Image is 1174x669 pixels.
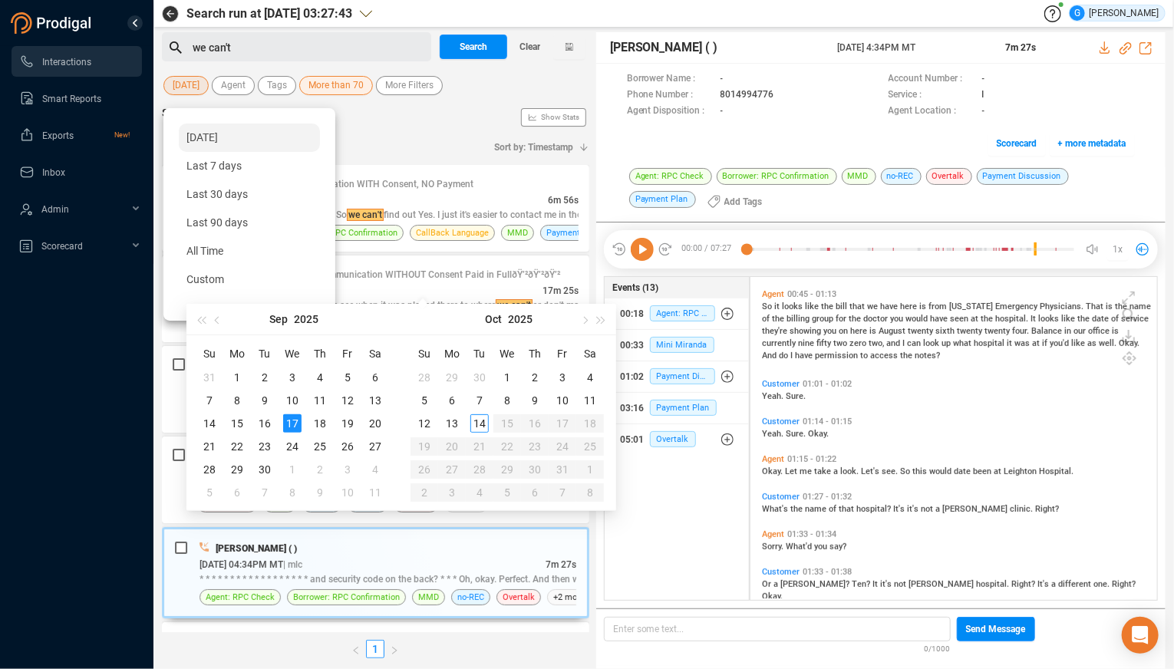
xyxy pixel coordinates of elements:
span: would [929,466,954,476]
span: Let's [861,466,882,476]
span: - [982,104,985,120]
span: Payment Discussion [546,226,625,240]
span: Physicians. [1040,302,1086,311]
li: Smart Reports [12,83,142,114]
div: [PERSON_NAME] [1070,5,1159,21]
span: office [1088,326,1112,336]
span: and [886,338,902,348]
span: a [1051,579,1058,589]
td: 2025-09-06 [361,366,389,389]
span: looks [782,302,805,311]
button: [DATE] [163,76,209,95]
button: Oct [485,304,502,334]
span: Overtalk [650,431,696,447]
td: 2025-09-01 [223,366,251,389]
span: - [721,71,724,87]
span: Last 7 days [186,160,242,172]
span: notes? [915,351,940,361]
span: Agent [762,289,784,299]
span: have [930,314,950,324]
span: here [900,302,919,311]
td: 2025-10-03 [549,366,576,389]
td: 2025-09-03 [279,366,306,389]
span: Exports [42,130,74,141]
button: 2025 [508,304,533,334]
span: twenty [957,326,984,336]
span: up [942,338,953,348]
span: doctor [863,314,890,324]
th: Tu [466,341,493,366]
span: name [1129,302,1151,311]
span: been [973,466,994,476]
th: Fr [549,341,576,366]
li: Inbox [12,157,142,187]
span: have [880,302,900,311]
span: It [872,579,880,589]
span: that [839,504,856,514]
span: Or [762,579,773,589]
span: is [1106,302,1115,311]
span: hospital. [976,579,1011,589]
span: name [805,504,829,514]
span: Balance [1031,326,1064,336]
span: Payment Discussion [650,368,715,384]
th: Tu [251,341,279,366]
td: 2025-09-29 [438,366,466,389]
span: the [821,302,836,311]
span: can [907,338,923,348]
span: we [867,302,880,311]
div: unknown[DATE] 04:40PM MT| mlc22m 20sregards to that, there is let me see when it exactly happened... [162,346,589,433]
span: It's [1037,579,1051,589]
button: Show Stats [521,108,586,127]
span: different [1058,579,1093,589]
span: Scorecard [997,131,1037,156]
button: Scorecard [988,131,1046,156]
span: Phone Number : [627,87,713,104]
span: Custom [186,273,224,285]
span: access [870,351,900,361]
span: left [351,646,361,655]
span: More Filters [385,76,434,95]
span: if [1042,338,1050,348]
button: Sort by: Timestamp [485,135,589,160]
span: So [900,466,912,476]
span: 7m 27s [546,559,576,570]
th: We [493,341,521,366]
span: that [849,302,867,311]
span: Search run at [DATE] 03:27:43 [186,5,352,23]
span: for [836,314,849,324]
span: at [994,466,1004,476]
span: clinic. [1010,504,1035,514]
li: Exports [12,120,142,150]
span: Yeah. [762,429,786,439]
span: would [905,314,930,324]
span: + more metadata [1058,131,1126,156]
span: permission [815,351,860,361]
span: of [1111,314,1121,324]
span: [DATE] [186,131,218,143]
span: [US_STATE] [949,302,995,311]
span: zero [849,338,869,348]
span: the [849,314,863,324]
div: [PERSON_NAME] (DWR)| Communication WITHOUT Consent Paid in FullðŸ’²ðŸ’²ðŸ’²[DATE] 04:45PM MT| mlc... [162,255,589,342]
span: [PERSON_NAME] ( ) [610,38,718,57]
span: at [971,314,981,324]
span: is [869,326,879,336]
span: is [1112,326,1119,336]
span: we can't [347,209,384,221]
span: And [762,351,779,361]
button: Search [440,35,507,59]
span: Agent: RPC Check [206,590,275,605]
span: Payment Plan [629,191,696,208]
span: [DATE] 4:34PM MT [838,41,988,54]
span: we can't [193,41,231,54]
span: billing [787,314,812,324]
span: [PERSON_NAME] [909,579,976,589]
span: Let [785,466,800,476]
span: Sure. [786,391,806,401]
td: 2025-10-02 [521,366,549,389]
span: a [773,579,780,589]
td: 2025-09-04 [306,366,334,389]
span: Yeah. [762,391,786,401]
span: looks [1038,314,1061,324]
